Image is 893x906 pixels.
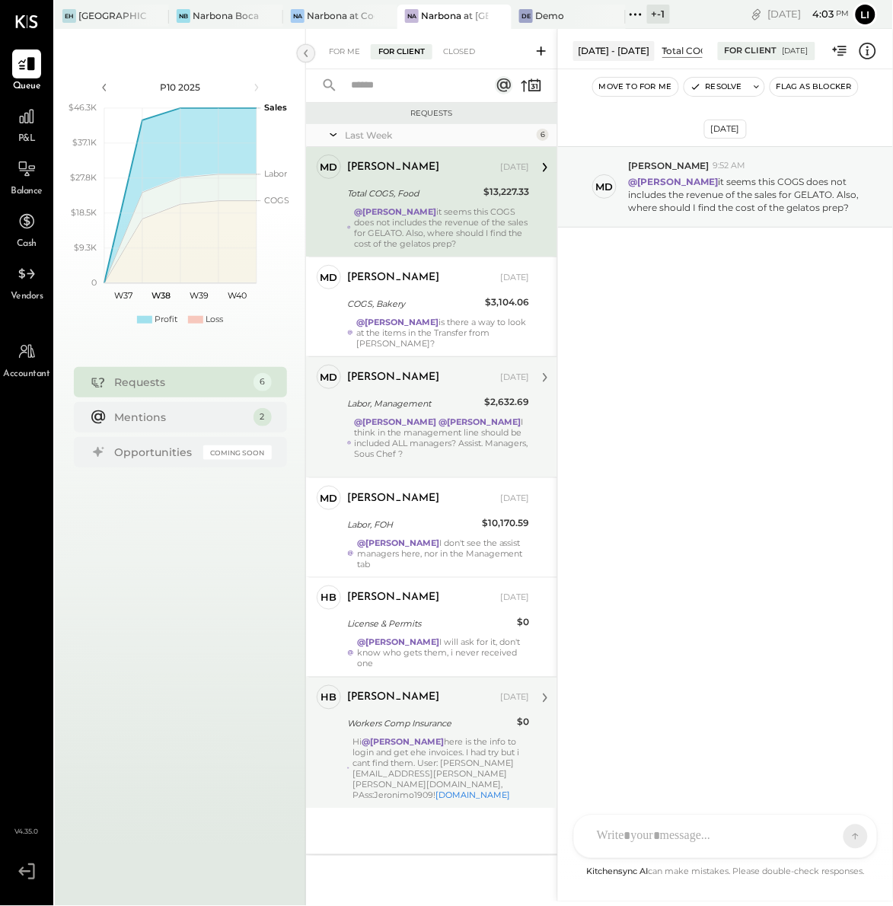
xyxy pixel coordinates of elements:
[629,159,710,172] span: [PERSON_NAME]
[356,317,439,327] strong: @[PERSON_NAME]
[421,9,489,22] div: Narbona at [GEOGRAPHIC_DATA] LLC
[291,9,305,23] div: Na
[1,49,53,94] a: Queue
[770,78,858,96] button: Flag as Blocker
[347,160,439,175] div: [PERSON_NAME]
[725,45,777,57] div: For Client
[1,260,53,304] a: Vendors
[321,691,337,705] div: HB
[11,290,43,304] span: Vendors
[357,637,439,648] strong: @[PERSON_NAME]
[347,691,439,706] div: [PERSON_NAME]
[1,207,53,251] a: Cash
[347,270,439,286] div: [PERSON_NAME]
[439,416,521,427] strong: @[PERSON_NAME]
[519,9,533,23] div: De
[347,491,439,506] div: [PERSON_NAME]
[354,206,436,217] strong: @[PERSON_NAME]
[115,410,246,425] div: Mentions
[264,102,287,113] text: Sales
[684,78,748,96] button: Resolve
[435,44,483,59] div: Closed
[321,491,338,506] div: Md
[355,416,529,470] div: I think in the management line should be included ALL managers? Assist. Managers, Sous Chef ?
[704,120,747,139] div: [DATE]
[114,290,132,301] text: W37
[355,416,437,427] strong: @[PERSON_NAME]
[71,207,97,218] text: $18.5K
[193,9,260,22] div: Narbona Boca Ratōn
[573,41,655,60] div: [DATE] - [DATE]
[314,108,550,119] div: Requests
[354,206,529,249] div: it seems this COGS does not includes the revenue of the sales for GELATO. Also, where should I fi...
[596,180,614,194] div: Md
[177,9,190,23] div: NB
[115,375,246,390] div: Requests
[500,372,529,384] div: [DATE]
[484,394,529,410] div: $2,632.69
[203,445,272,460] div: Coming Soon
[347,396,480,411] div: Labor, Management
[228,290,247,301] text: W40
[18,132,36,146] span: P&L
[254,408,272,426] div: 2
[357,538,439,548] strong: @[PERSON_NAME]
[11,185,43,199] span: Balance
[357,637,529,669] div: I will ask for it, don't know who gets them, i never received one
[435,790,510,801] a: [DOMAIN_NAME]
[115,445,196,460] div: Opportunities
[321,44,368,59] div: For Me
[371,44,432,59] div: For Client
[151,290,171,301] text: W38
[482,515,529,531] div: $10,170.59
[70,172,97,183] text: $27.8K
[4,368,50,381] span: Accountant
[17,238,37,251] span: Cash
[347,370,439,385] div: [PERSON_NAME]
[485,295,529,310] div: $3,104.06
[535,9,564,22] div: Demo
[483,184,529,199] div: $13,227.33
[500,592,529,605] div: [DATE]
[78,9,146,22] div: [GEOGRAPHIC_DATA]
[356,317,529,349] div: is there a way to look at the items in the Transfer from [PERSON_NAME]?
[362,737,444,748] strong: @[PERSON_NAME]
[91,277,97,288] text: 0
[74,242,97,253] text: $9.3K
[116,81,245,94] div: P10 2025
[647,5,670,24] div: + -1
[321,270,338,285] div: Md
[1,102,53,146] a: P&L
[347,186,479,201] div: Total COGS, Food
[662,44,742,57] div: Total COGS, Food
[321,591,337,605] div: HB
[72,137,97,148] text: $37.1K
[62,9,76,23] div: EH
[347,591,439,606] div: [PERSON_NAME]
[713,160,746,172] span: 9:52 AM
[347,716,512,732] div: Workers Comp Insurance
[69,102,97,113] text: $46.3K
[264,168,287,179] text: Labor
[347,517,477,532] div: Labor, FOH
[749,6,764,22] div: copy link
[357,538,529,569] div: I don't see the assist managers here, nor in the Management tab
[500,493,529,505] div: [DATE]
[405,9,419,23] div: Na
[768,7,850,21] div: [DATE]
[500,272,529,284] div: [DATE]
[517,615,529,630] div: $0
[155,314,177,326] div: Profit
[321,370,338,384] div: Md
[629,176,719,187] strong: @[PERSON_NAME]
[321,160,338,174] div: Md
[347,296,480,311] div: COGS, Bakery
[517,715,529,730] div: $0
[783,46,808,56] div: [DATE]
[190,290,209,301] text: W39
[853,2,878,27] button: Li
[254,373,272,391] div: 6
[500,161,529,174] div: [DATE]
[345,129,533,142] div: Last Week
[500,692,529,704] div: [DATE]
